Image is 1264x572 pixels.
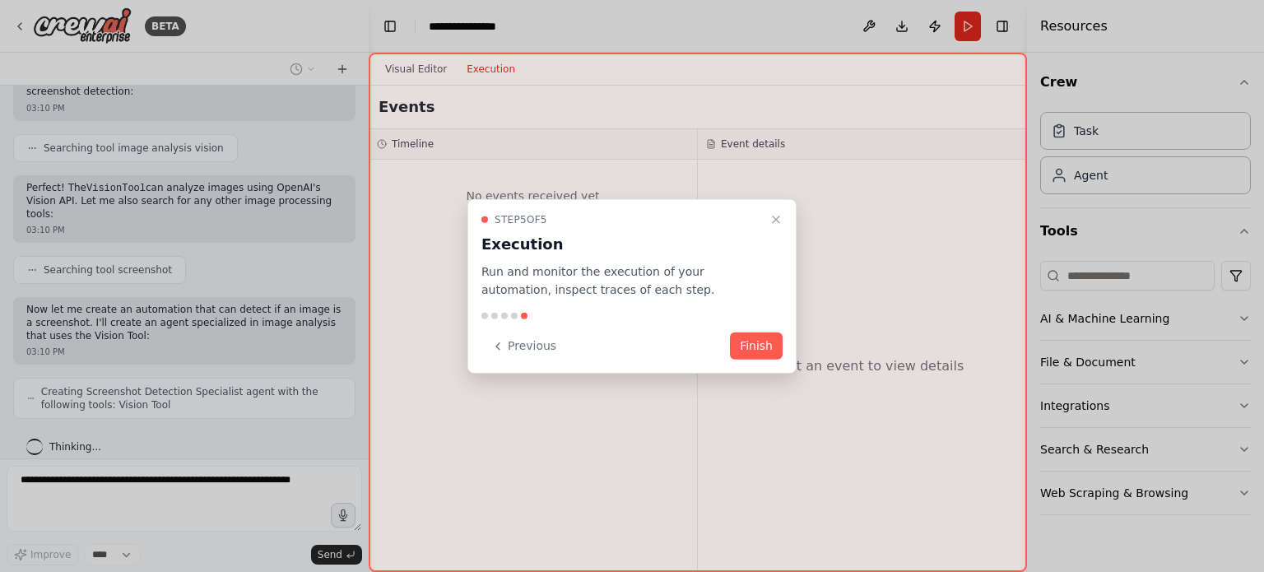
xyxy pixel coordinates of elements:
h3: Execution [481,232,763,255]
button: Hide left sidebar [379,15,402,38]
button: Finish [730,333,783,360]
button: Previous [481,333,566,360]
span: Step 5 of 5 [495,212,547,226]
p: Run and monitor the execution of your automation, inspect traces of each step. [481,262,763,300]
button: Close walkthrough [766,209,786,229]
